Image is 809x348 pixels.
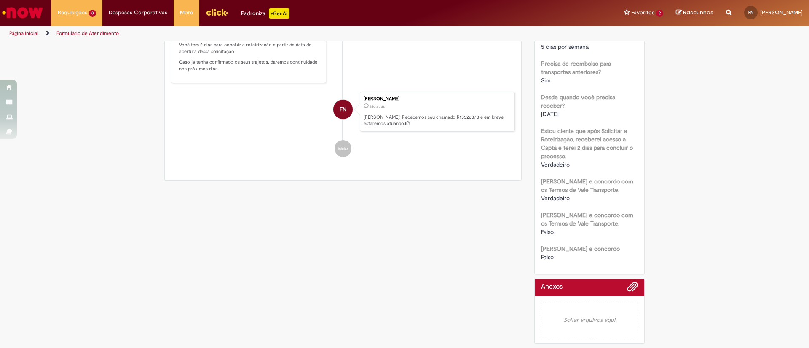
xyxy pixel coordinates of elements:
span: Falso [541,253,554,261]
a: Formulário de Atendimento [56,30,119,37]
span: Verdadeiro [541,161,570,168]
span: Rascunhos [683,8,713,16]
b: Desde quando você precisa receber? [541,93,615,109]
b: Informe a frequência no local de trabalho [541,26,627,42]
span: Requisições [58,8,87,17]
ul: Trilhas de página [6,26,533,41]
b: [PERSON_NAME] e concordo com os Termos de Vale Transporte. [541,211,633,227]
span: [PERSON_NAME] [760,9,803,16]
span: 5 dias por semana [541,43,589,50]
a: Rascunhos [676,9,713,17]
div: [PERSON_NAME] [364,96,510,101]
span: 18d atrás [370,104,385,109]
h2: Anexos [541,283,563,291]
p: Você tem 2 dias para concluir a roteirização a partir da data de abertura dessa solicitação. [179,42,319,55]
em: Soltar arquivos aqui [541,303,638,337]
span: Verdadeiro [541,194,570,202]
span: 2 [656,10,663,17]
span: Favoritos [631,8,654,17]
p: [PERSON_NAME]! Recebemos seu chamado R13526373 e em breve estaremos atuando. [364,114,510,127]
span: Falso [541,228,554,236]
b: Precisa de reembolso para transportes anteriores? [541,60,611,76]
b: [PERSON_NAME] e concordo com os Termos de Vale Transporte. [541,178,633,194]
span: Despesas Corporativas [109,8,167,17]
button: Adicionar anexos [627,281,638,296]
li: Filipe Ribeiro Nascimento [171,92,515,132]
span: FN [340,99,346,120]
div: Padroniza [241,8,289,19]
time: 12/09/2025 08:37:31 [370,104,385,109]
p: +GenAi [269,8,289,19]
span: 3 [89,10,96,17]
b: Estou ciente que após Solicitar a Roteirização, receberei acesso a Capta e terei 2 dias para conc... [541,127,633,160]
span: Sim [541,77,551,84]
a: Página inicial [9,30,38,37]
div: Filipe Ribeiro Nascimento [333,100,353,119]
span: FN [748,10,753,15]
img: click_logo_yellow_360x200.png [206,6,228,19]
b: [PERSON_NAME] e concordo [541,245,620,252]
p: Caso já tenha confirmado os seus trajetos, daremos continuidade nos próximos dias. [179,59,319,72]
img: ServiceNow [1,4,44,21]
span: More [180,8,193,17]
span: [DATE] [541,110,559,118]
